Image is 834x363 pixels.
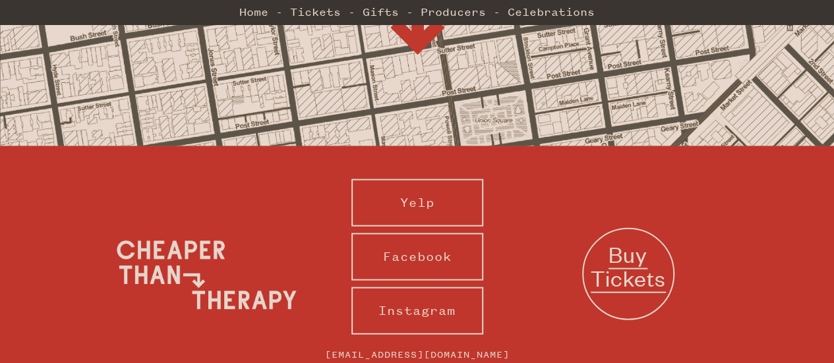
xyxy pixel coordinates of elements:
span: Buy Tickets [591,240,666,293]
a: Buy Tickets [582,228,674,320]
a: Facebook [351,233,483,281]
a: Instagram [351,287,483,335]
img: Cheaper Than Therapy [107,225,305,324]
a: Yelp [351,179,483,227]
